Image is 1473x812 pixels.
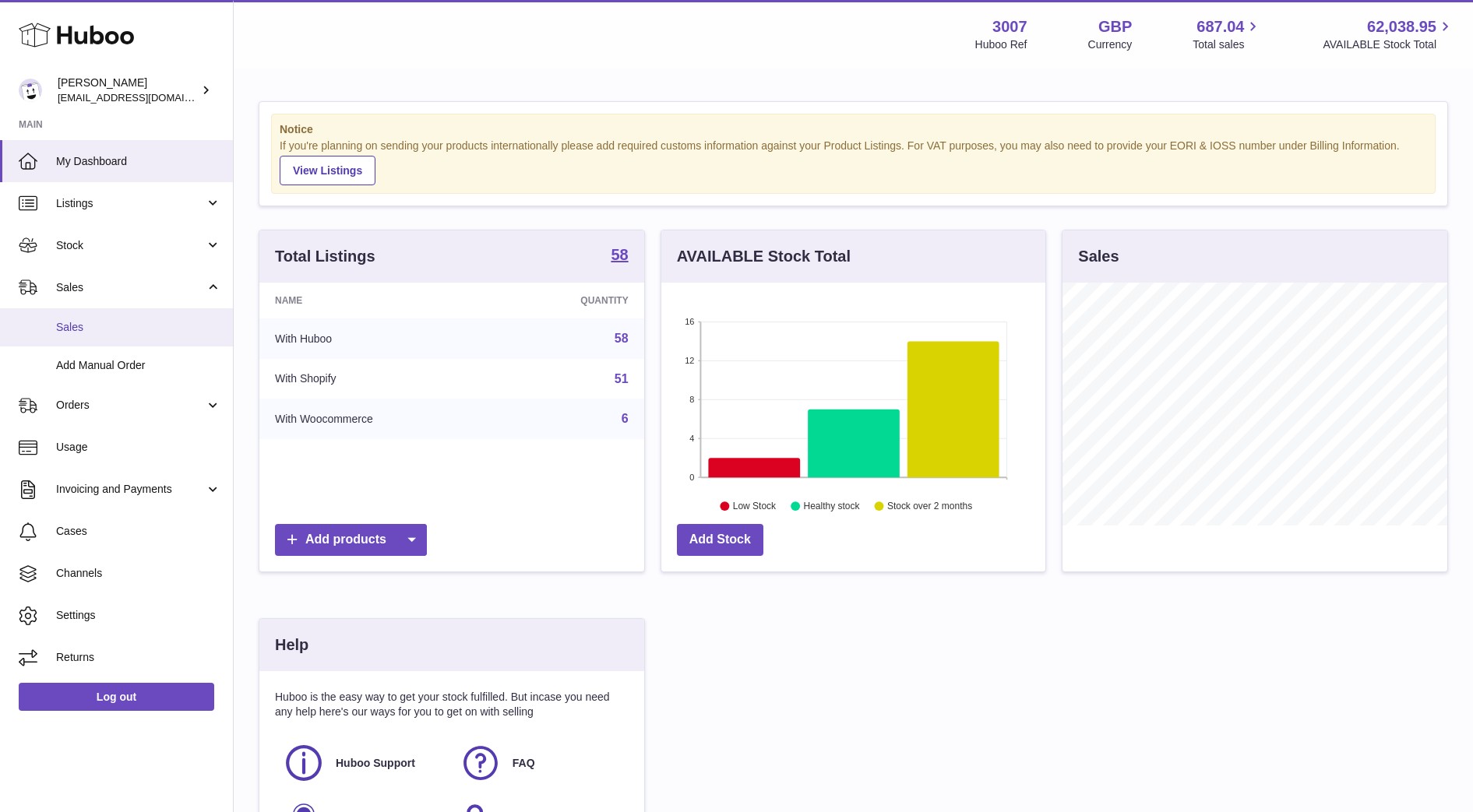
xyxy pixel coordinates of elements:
a: FAQ [460,742,621,784]
span: Channels [56,566,221,581]
text: Stock over 2 months [887,501,972,511]
text: 8 [689,395,694,404]
text: 16 [685,317,694,326]
a: View Listings [280,156,375,185]
img: bevmay@maysama.com [19,79,42,102]
span: FAQ [513,756,535,771]
td: With Shopify [259,359,498,399]
span: Sales [56,320,221,335]
span: Huboo Support [336,756,415,771]
h3: Help [275,634,308,656]
span: Settings [56,608,221,623]
a: Log out [19,683,214,711]
span: Orders [56,398,205,413]
strong: Notice [280,122,1427,137]
span: [EMAIL_ADDRESS][DOMAIN_NAME] [58,91,229,104]
span: Total sales [1193,37,1262,52]
text: 4 [689,434,694,443]
span: 687.04 [1196,16,1244,37]
h3: Total Listings [275,246,375,267]
span: Listings [56,196,205,211]
span: Invoicing and Payments [56,482,205,497]
div: [PERSON_NAME] [58,76,198,105]
span: Add Manual Order [56,358,221,373]
text: Healthy stock [803,501,860,511]
div: If you're planning on sending your products internationally please add required customs informati... [280,139,1427,185]
div: Currency [1088,37,1133,52]
th: Name [259,283,498,318]
p: Huboo is the easy way to get your stock fulfilled. But incase you need any help here's our ways f... [275,690,629,719]
span: Sales [56,280,205,295]
text: 0 [689,473,694,482]
span: 62,038.95 [1367,16,1436,37]
span: AVAILABLE Stock Total [1323,37,1454,52]
h3: AVAILABLE Stock Total [677,246,851,267]
a: 6 [622,412,629,425]
span: Cases [56,524,221,539]
div: Huboo Ref [975,37,1027,52]
a: Add Stock [677,524,763,556]
a: 58 [611,247,628,265]
a: 687.04 Total sales [1193,16,1262,52]
a: 58 [615,332,629,345]
td: With Huboo [259,318,498,359]
text: Low Stock [733,501,777,511]
td: With Woocommerce [259,399,498,439]
strong: GBP [1098,16,1132,37]
a: Add products [275,524,427,556]
span: My Dashboard [56,154,221,169]
a: 62,038.95 AVAILABLE Stock Total [1323,16,1454,52]
span: Returns [56,650,221,665]
th: Quantity [498,283,643,318]
span: Usage [56,440,221,455]
span: Stock [56,238,205,253]
strong: 3007 [992,16,1027,37]
a: 51 [615,372,629,385]
a: Huboo Support [283,742,444,784]
strong: 58 [611,247,628,262]
h3: Sales [1078,246,1119,267]
text: 12 [685,356,694,365]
